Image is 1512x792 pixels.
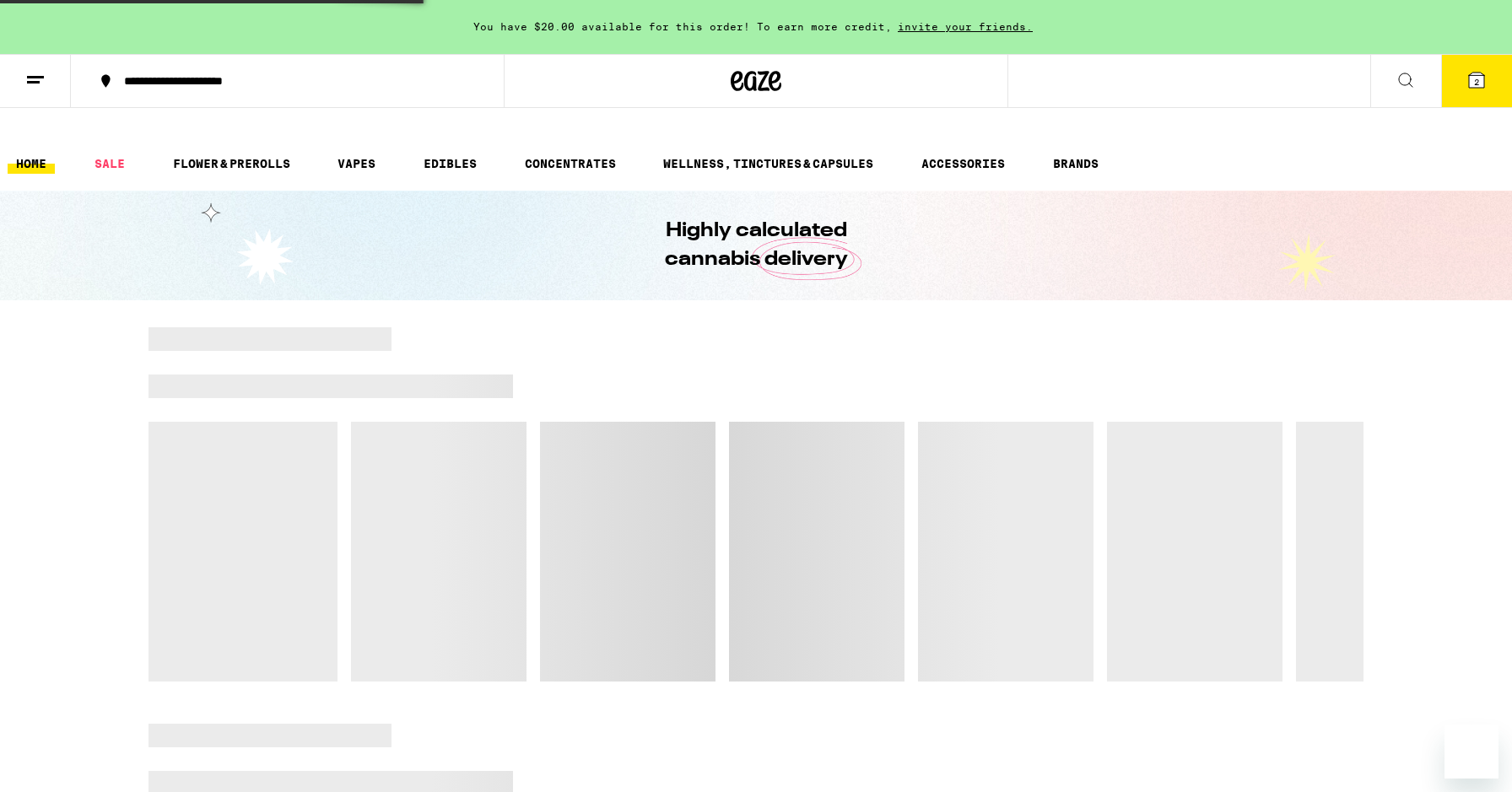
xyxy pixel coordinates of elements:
[617,217,895,274] h1: Highly calculated cannabis delivery
[165,154,299,174] a: FLOWER & PREROLLS
[655,154,882,174] a: WELLNESS, TINCTURES & CAPSULES
[1045,154,1107,174] a: BRANDS
[913,154,1013,174] a: ACCESSORIES
[892,21,1039,32] span: invite your friends.
[86,154,133,174] a: SALE
[516,154,624,174] a: CONCENTRATES
[1444,725,1498,779] iframe: Button to launch messaging window
[1474,77,1479,87] span: 2
[415,154,485,174] a: EDIBLES
[8,154,55,174] a: HOME
[1441,55,1512,107] button: 2
[329,154,384,174] a: VAPES
[473,21,892,32] span: You have $20.00 available for this order! To earn more credit,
